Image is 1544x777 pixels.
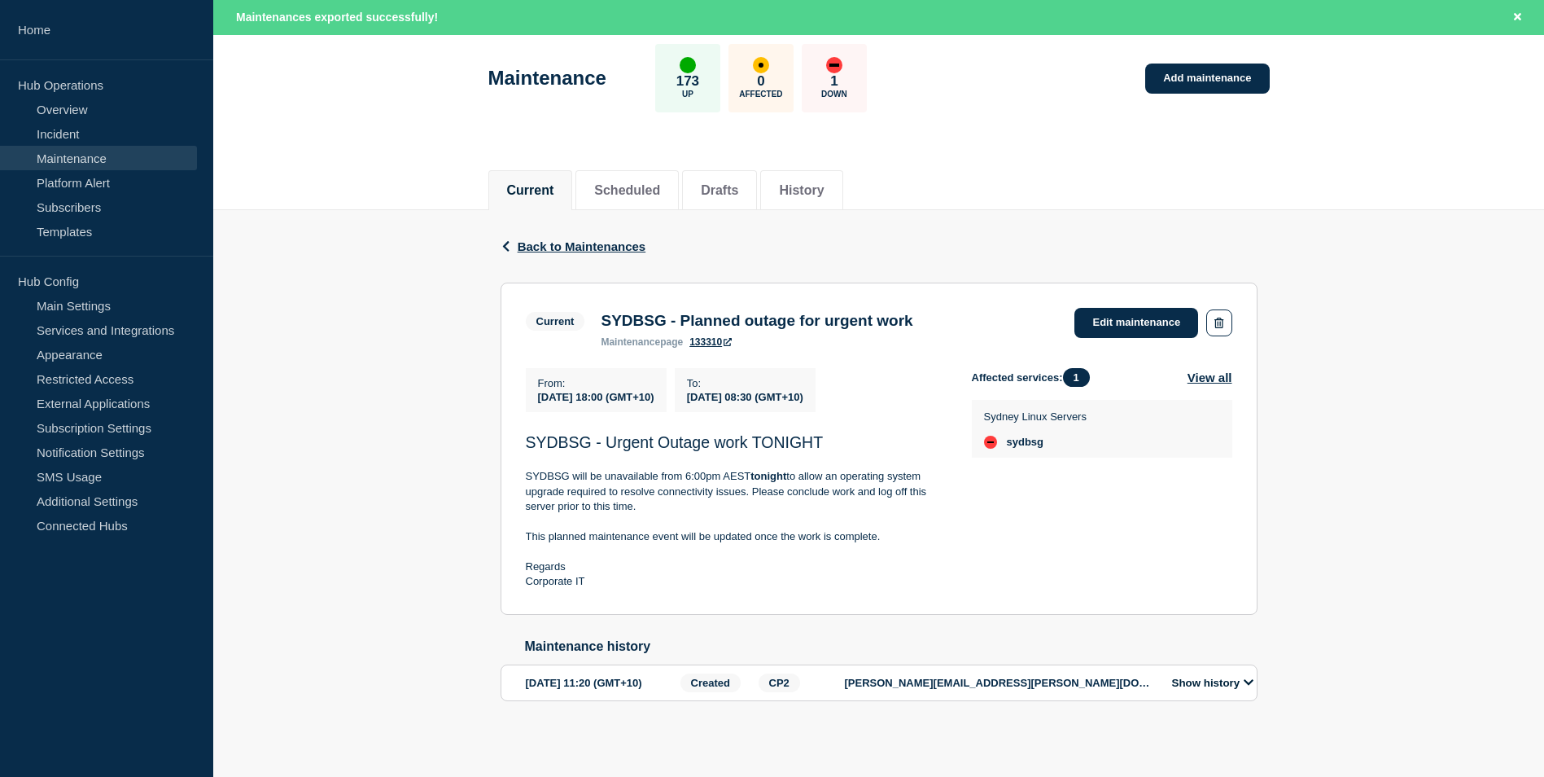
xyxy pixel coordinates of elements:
span: Affected services: [972,368,1098,387]
button: Drafts [701,183,738,198]
p: Down [821,90,847,99]
p: Up [682,90,693,99]
p: To : [687,377,803,389]
div: down [984,436,997,449]
p: Affected [739,90,782,99]
p: Corporate IT [526,574,946,589]
p: [PERSON_NAME][EMAIL_ADDRESS][PERSON_NAME][DOMAIN_NAME] [845,677,1154,689]
span: maintenance [601,336,660,348]
span: [DATE] 08:30 (GMT+10) [687,391,803,403]
button: History [779,183,824,198]
div: affected [753,57,769,73]
p: page [601,336,683,348]
span: 1 [1063,368,1090,387]
span: sydbsg [1007,436,1044,449]
div: up [680,57,696,73]
span: Maintenances exported successfully! [236,11,438,24]
h3: SYDBSG - Planned outage for urgent work [601,312,912,330]
p: 0 [757,73,764,90]
a: 133310 [689,336,732,348]
span: Back to Maintenances [518,239,646,253]
span: SYDBSG - Urgent Outage work TONIGHT [526,433,824,451]
strong: tonight [750,470,786,482]
button: Scheduled [594,183,660,198]
div: [DATE] 11:20 (GMT+10) [526,674,676,692]
button: Close banner [1507,8,1528,27]
button: Back to Maintenances [501,239,646,253]
button: Current [507,183,554,198]
span: CP2 [759,674,800,692]
span: [DATE] 18:00 (GMT+10) [538,391,654,403]
p: This planned maintenance event will be updated once the work is complete. [526,529,946,544]
h1: Maintenance [488,67,606,90]
p: SYDBSG will be unavailable from 6:00pm AEST to allow an operating system upgrade required to reso... [526,469,946,514]
p: 173 [676,73,699,90]
div: down [826,57,842,73]
p: Regards [526,560,946,574]
span: Created [680,674,741,692]
p: Sydney Linux Servers [984,410,1087,423]
a: Add maintenance [1145,64,1269,94]
button: Show history [1167,676,1258,690]
a: Edit maintenance [1074,308,1198,338]
p: From : [538,377,654,389]
p: 1 [830,73,838,90]
button: View all [1188,368,1232,387]
span: Current [526,312,585,331]
h2: Maintenance history [525,639,1258,654]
